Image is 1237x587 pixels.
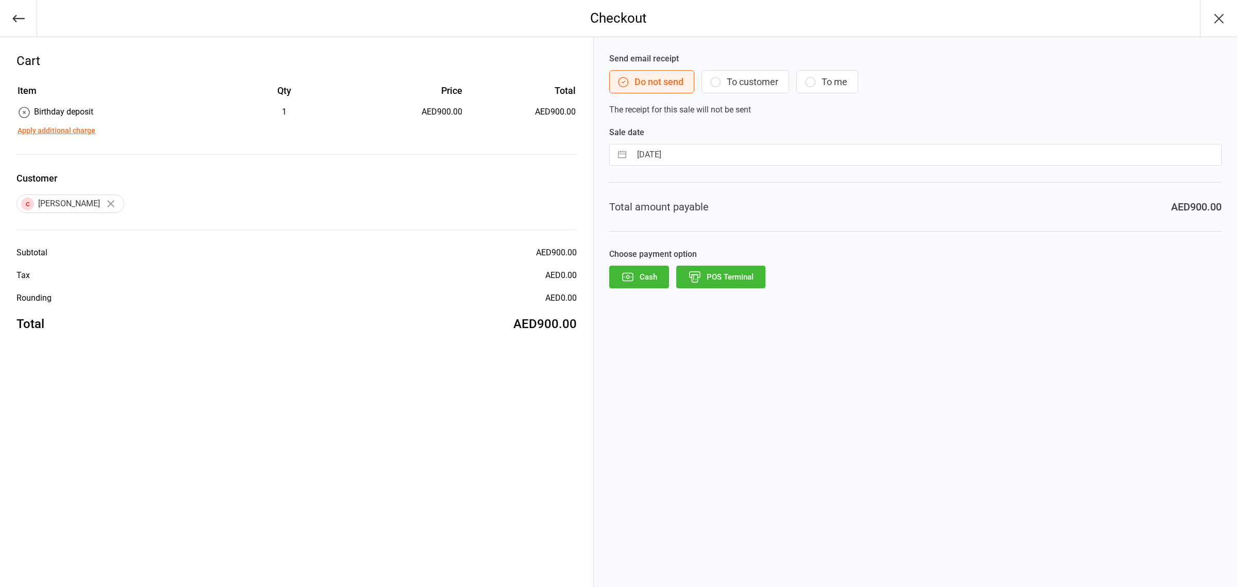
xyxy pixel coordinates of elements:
div: AED900.00 [348,106,462,118]
button: Do not send [609,70,694,93]
th: Item [18,84,221,105]
div: Rounding [16,292,52,304]
div: 1 [222,106,347,118]
div: AED900.00 [513,315,577,333]
div: AED900.00 [1171,199,1222,215]
button: Apply additional charge [18,125,95,136]
div: [PERSON_NAME] [16,194,124,213]
th: Total [466,84,576,105]
button: POS Terminal [676,266,765,288]
span: Birthday deposit [34,107,93,117]
label: Choose payment option [609,248,1222,260]
div: The receipt for this sale will not be sent [609,53,1222,116]
label: Customer [16,171,577,185]
label: Send email receipt [609,53,1222,65]
td: AED900.00 [466,106,576,119]
div: Price [348,84,462,97]
div: Total [16,315,44,333]
div: AED900.00 [536,247,577,259]
div: Subtotal [16,247,47,259]
div: AED0.00 [545,292,577,304]
button: To me [796,70,858,93]
div: Tax [16,269,30,282]
label: Sale date [609,126,1222,139]
th: Qty [222,84,347,105]
button: Cash [609,266,669,288]
div: Cart [16,52,577,70]
div: AED0.00 [545,269,577,282]
div: Total amount payable [609,199,709,215]
button: To customer [701,70,789,93]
